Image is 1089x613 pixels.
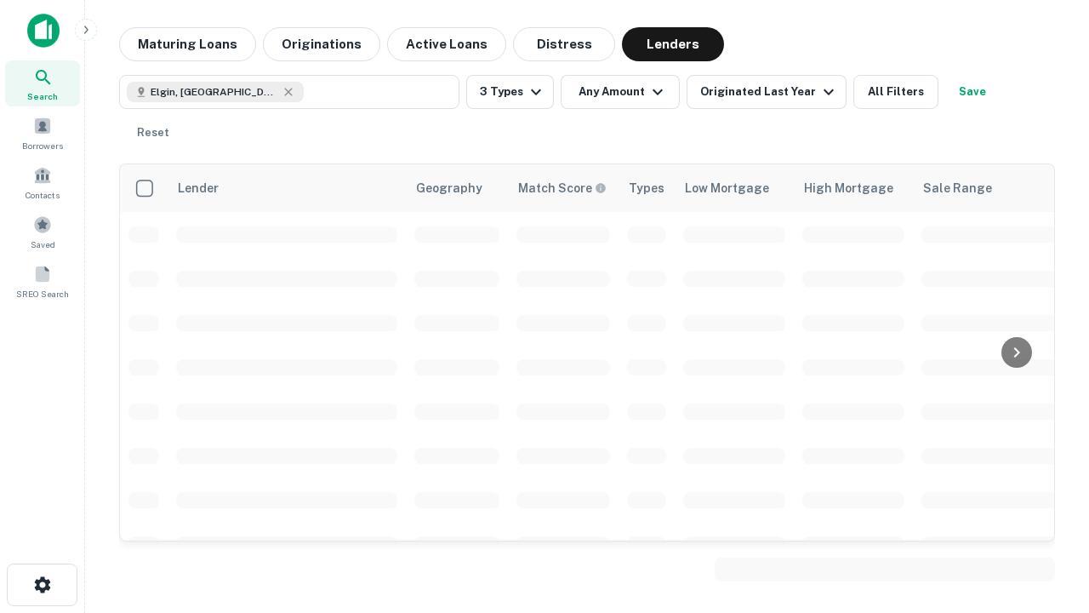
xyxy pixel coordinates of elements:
[151,84,278,100] span: Elgin, [GEOGRAPHIC_DATA], [GEOGRAPHIC_DATA]
[913,164,1066,212] th: Sale Range
[687,75,847,109] button: Originated Last Year
[406,164,508,212] th: Geography
[508,164,619,212] th: Capitalize uses an advanced AI algorithm to match your search with the best lender. The match sco...
[263,27,380,61] button: Originations
[119,75,459,109] button: Elgin, [GEOGRAPHIC_DATA], [GEOGRAPHIC_DATA]
[22,139,63,152] span: Borrowers
[518,179,607,198] div: Capitalize uses an advanced AI algorithm to match your search with the best lender. The match sco...
[119,27,256,61] button: Maturing Loans
[629,178,664,198] div: Types
[518,179,603,198] h6: Match Score
[794,164,913,212] th: High Mortgage
[923,178,992,198] div: Sale Range
[31,238,55,251] span: Saved
[619,164,675,212] th: Types
[5,258,80,304] a: SREO Search
[416,178,482,198] div: Geography
[5,159,80,205] a: Contacts
[513,27,615,61] button: Distress
[853,75,938,109] button: All Filters
[168,164,406,212] th: Lender
[804,178,893,198] div: High Mortgage
[1004,422,1089,504] iframe: Chat Widget
[178,178,219,198] div: Lender
[466,75,554,109] button: 3 Types
[126,116,180,150] button: Reset
[387,27,506,61] button: Active Loans
[561,75,680,109] button: Any Amount
[675,164,794,212] th: Low Mortgage
[5,60,80,106] a: Search
[27,89,58,103] span: Search
[945,75,1000,109] button: Save your search to get updates of matches that match your search criteria.
[700,82,839,102] div: Originated Last Year
[622,27,724,61] button: Lenders
[5,209,80,255] a: Saved
[5,110,80,156] a: Borrowers
[27,14,60,48] img: capitalize-icon.png
[16,287,69,301] span: SREO Search
[685,178,769,198] div: Low Mortgage
[26,188,60,202] span: Contacts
